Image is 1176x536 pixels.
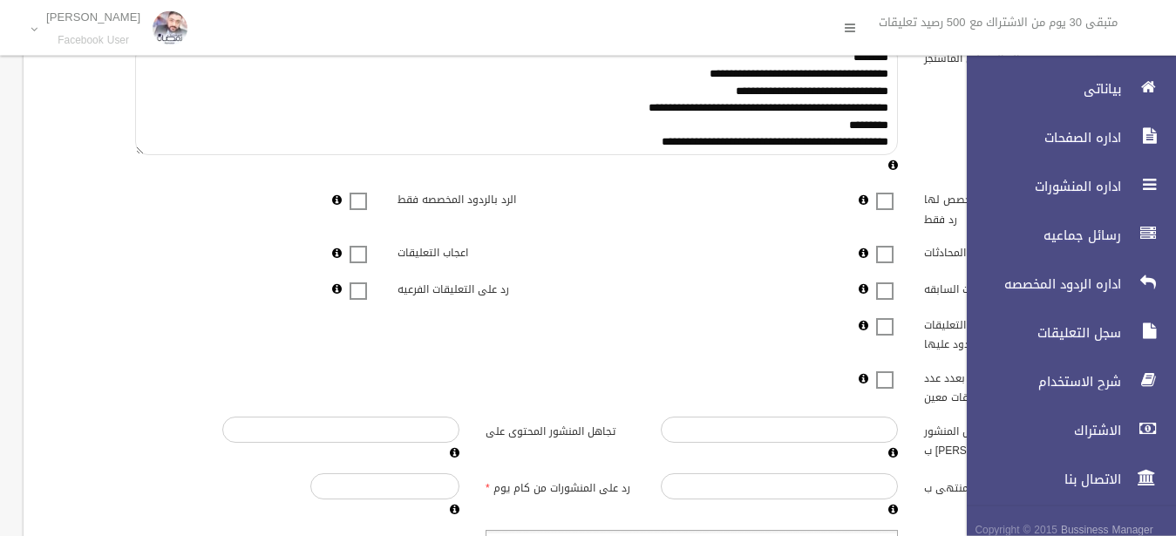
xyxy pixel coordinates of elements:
label: اعجاب التعليقات [384,239,560,263]
label: ارسال تقرير يومى بعدد التعليقات والمحادثات غير المردود عليها [911,311,1086,355]
span: اداره الردود المخصصه [952,275,1126,293]
a: اداره الردود المخصصه [952,265,1176,303]
label: تجاهل المنشور المنتهى ب [911,473,1086,498]
a: الاشتراك [952,411,1176,450]
span: رسائل جماعيه [952,227,1126,244]
a: سجل التعليقات [952,314,1176,352]
span: شرح الاستخدام [952,373,1126,390]
span: سجل التعليقات [952,324,1126,342]
label: ايقاف تفعيل الصفحه بعدد عدد تعليقات معين [911,363,1086,407]
a: الاتصال بنا [952,460,1176,499]
span: اداره المنشورات [952,178,1126,195]
label: رد على المنشورات من كام يوم [472,473,648,498]
label: الرد على المحادثات [911,239,1086,263]
p: [PERSON_NAME] [46,10,140,24]
a: شرح الاستخدام [952,363,1176,401]
label: الرد على التعليقات السابقه [911,275,1086,299]
label: تجاهل المنشور [PERSON_NAME] ب [911,417,1086,460]
label: الرد بالردود المخصصه فقط [384,186,560,210]
small: Facebook User [46,34,140,47]
span: بياناتى [952,80,1126,98]
label: تجاهل المنشور المحتوى على [472,417,648,441]
span: الاتصال بنا [952,471,1126,488]
span: اداره الصفحات [952,129,1126,146]
a: رسائل جماعيه [952,216,1176,254]
span: الاشتراك [952,422,1126,439]
a: بياناتى [952,70,1176,108]
label: رد على التعليقات الفرعيه [384,275,560,299]
a: اداره المنشورات [952,167,1176,206]
label: الرد على المنشورات المخصص لها رد فقط [911,186,1086,229]
a: اداره الصفحات [952,119,1176,157]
